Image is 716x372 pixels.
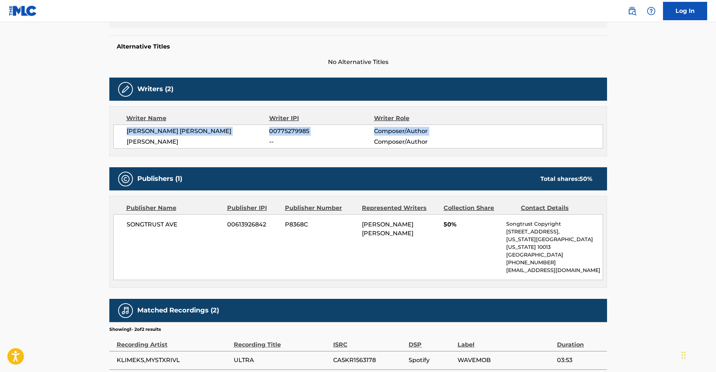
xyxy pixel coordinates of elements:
[625,4,639,18] a: Public Search
[126,204,222,212] div: Publisher Name
[137,85,173,93] h5: Writers (2)
[127,220,222,229] span: SONGTRUST AVE
[126,114,269,123] div: Writer Name
[579,175,592,182] span: 50 %
[521,204,592,212] div: Contact Details
[681,344,686,366] div: Drag
[458,356,553,365] span: WAVEMOB
[409,333,454,349] div: DSP
[374,114,469,123] div: Writer Role
[121,175,130,183] img: Publishers
[374,137,469,146] span: Composer/Author
[557,356,603,365] span: 03:53
[269,127,374,136] span: 00775279985
[644,4,659,18] div: Help
[647,7,656,15] img: help
[117,43,600,50] h5: Alternative Titles
[374,127,469,136] span: Composer/Author
[506,236,602,251] p: [US_STATE][GEOGRAPHIC_DATA][US_STATE] 10013
[557,333,603,349] div: Duration
[117,356,230,365] span: KLIMEKS,MYSTXRIVL
[362,221,413,237] span: [PERSON_NAME] [PERSON_NAME]
[628,7,636,15] img: search
[409,356,454,365] span: Spotify
[506,228,602,236] p: [STREET_ADDRESS],
[506,251,602,259] p: [GEOGRAPHIC_DATA]
[362,204,438,212] div: Represented Writers
[285,204,356,212] div: Publisher Number
[333,356,405,365] span: CA5KR1563178
[227,220,279,229] span: 00613926842
[121,85,130,94] img: Writers
[109,58,607,67] span: No Alternative Titles
[109,326,161,333] p: Showing 1 - 2 of 2 results
[679,337,716,372] iframe: Chat Widget
[137,306,219,315] h5: Matched Recordings (2)
[269,137,374,146] span: --
[121,306,130,315] img: Matched Recordings
[127,127,269,136] span: [PERSON_NAME] [PERSON_NAME]
[333,333,405,349] div: ISRC
[506,267,602,274] p: [EMAIL_ADDRESS][DOMAIN_NAME]
[663,2,707,20] a: Log In
[117,333,230,349] div: Recording Artist
[540,175,592,183] div: Total shares:
[285,220,356,229] span: P8368C
[458,333,553,349] div: Label
[227,204,279,212] div: Publisher IPI
[137,175,182,183] h5: Publishers (1)
[506,259,602,267] p: [PHONE_NUMBER]
[234,333,329,349] div: Recording Title
[269,114,374,123] div: Writer IPI
[127,137,269,146] span: [PERSON_NAME]
[444,220,501,229] span: 50%
[444,204,515,212] div: Collection Share
[234,356,329,365] span: ULTRA
[9,6,37,16] img: MLC Logo
[506,220,602,228] p: Songtrust Copyright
